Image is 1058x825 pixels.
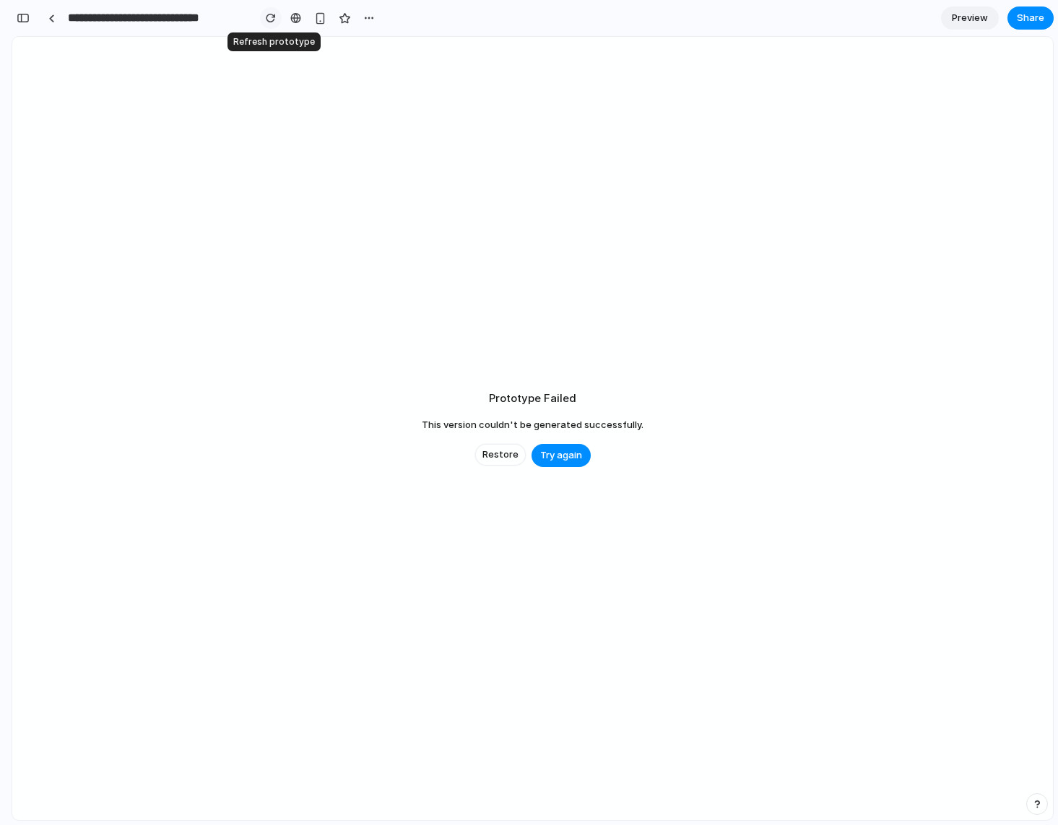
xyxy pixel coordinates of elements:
[1007,6,1054,30] button: Share
[1017,11,1044,25] span: Share
[227,32,321,51] div: Refresh prototype
[422,418,643,432] span: This version couldn't be generated successfully.
[482,448,519,462] span: Restore
[952,11,988,25] span: Preview
[540,448,582,463] span: Try again
[941,6,999,30] a: Preview
[475,444,526,466] button: Restore
[489,390,576,407] h2: Prototype Failed
[532,444,591,467] button: Try again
